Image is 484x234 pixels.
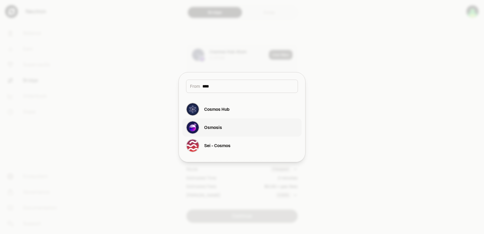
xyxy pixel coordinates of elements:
[190,83,200,89] span: From
[187,103,199,115] img: Cosmos Hub Logo
[182,137,302,155] button: Sei - Cosmos LogoSei - Cosmos
[187,140,199,152] img: Sei - Cosmos Logo
[204,106,230,112] div: Cosmos Hub
[204,124,222,130] div: Osmosis
[187,121,199,133] img: Osmosis Logo
[204,143,231,149] div: Sei - Cosmos
[182,118,302,137] button: Osmosis LogoOsmosis
[182,100,302,118] button: Cosmos Hub LogoCosmos Hub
